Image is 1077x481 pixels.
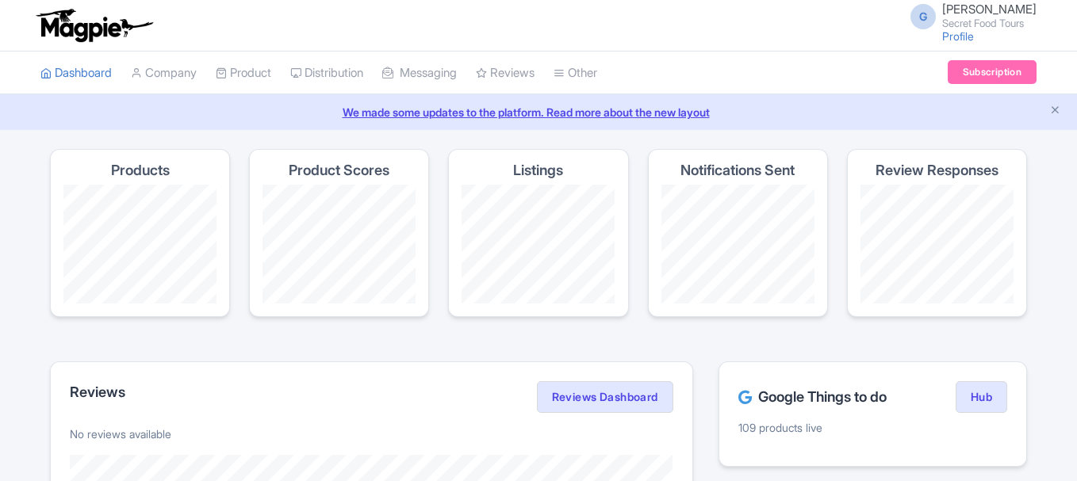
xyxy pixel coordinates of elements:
[382,52,457,95] a: Messaging
[942,18,1037,29] small: Secret Food Tours
[40,52,112,95] a: Dashboard
[513,162,563,178] h4: Listings
[290,52,363,95] a: Distribution
[554,52,597,95] a: Other
[942,29,974,43] a: Profile
[948,60,1037,84] a: Subscription
[942,2,1037,17] span: [PERSON_NAME]
[111,162,170,178] h4: Products
[10,104,1067,120] a: We made some updates to the platform. Read more about the new layout
[537,381,673,413] a: Reviews Dashboard
[131,52,197,95] a: Company
[910,4,936,29] span: G
[738,419,1007,436] p: 109 products live
[476,52,535,95] a: Reviews
[956,381,1007,413] a: Hub
[680,162,795,178] h4: Notifications Sent
[33,8,155,43] img: logo-ab69f6fb50320c5b225c76a69d11143b.png
[1049,102,1061,120] button: Close announcement
[70,426,673,442] p: No reviews available
[901,3,1037,29] a: G [PERSON_NAME] Secret Food Tours
[216,52,271,95] a: Product
[70,384,125,400] h2: Reviews
[876,162,998,178] h4: Review Responses
[738,389,887,405] h2: Google Things to do
[289,162,389,178] h4: Product Scores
